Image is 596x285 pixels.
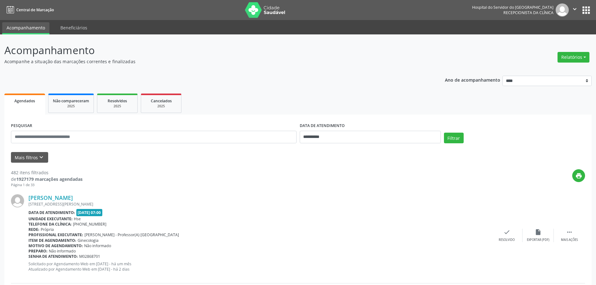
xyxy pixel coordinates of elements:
p: Acompanhamento [4,43,415,58]
span: M02868701 [79,254,100,259]
b: Data de atendimento: [28,210,75,215]
div: 482 itens filtrados [11,169,83,176]
span: Não informado [84,243,111,248]
i: keyboard_arrow_down [38,154,45,161]
strong: 1927179 marcações agendadas [16,176,83,182]
i: check [503,229,510,236]
span: Própria [41,227,54,232]
button: Relatórios [558,52,589,63]
b: Motivo de agendamento: [28,243,83,248]
b: Item de agendamento: [28,238,76,243]
b: Preparo: [28,248,48,254]
span: Cancelados [151,98,172,104]
img: img [11,194,24,207]
label: PESQUISAR [11,121,32,131]
b: Telefone da clínica: [28,221,72,227]
span: Agendados [14,98,35,104]
div: [STREET_ADDRESS][PERSON_NAME] [28,201,491,207]
b: Rede: [28,227,39,232]
span: Ginecologia [78,238,99,243]
span: Não compareceram [53,98,89,104]
button: Filtrar [444,133,464,143]
span: [PERSON_NAME] - Professor(A) [GEOGRAPHIC_DATA] [84,232,179,237]
label: DATA DE ATENDIMENTO [300,121,345,131]
div: 2025 [145,104,177,109]
span: Resolvidos [108,98,127,104]
button:  [569,3,581,17]
div: Página 1 de 33 [11,182,83,188]
span: Central de Marcação [16,7,54,13]
button: print [572,169,585,182]
span: [DATE] 07:00 [76,209,103,216]
div: Exportar (PDF) [527,238,549,242]
button: Mais filtroskeyboard_arrow_down [11,152,48,163]
b: Unidade executante: [28,216,73,221]
p: Solicitado por Agendamento Web em [DATE] - há um mês Atualizado por Agendamento Web em [DATE] - h... [28,261,491,272]
img: img [556,3,569,17]
span: Hse [74,216,81,221]
a: Beneficiários [56,22,92,33]
p: Acompanhe a situação das marcações correntes e finalizadas [4,58,415,65]
i:  [571,6,578,13]
a: [PERSON_NAME] [28,194,73,201]
span: Não informado [49,248,76,254]
div: 2025 [102,104,133,109]
b: Senha de atendimento: [28,254,78,259]
p: Ano de acompanhamento [445,76,500,84]
button: apps [581,5,592,16]
div: Hospital do Servidor do [GEOGRAPHIC_DATA] [472,5,553,10]
b: Profissional executante: [28,232,83,237]
i: print [575,172,582,179]
div: 2025 [53,104,89,109]
span: [PHONE_NUMBER] [73,221,106,227]
div: Resolvido [499,238,515,242]
i:  [566,229,573,236]
div: Mais ações [561,238,578,242]
a: Central de Marcação [4,5,54,15]
a: Acompanhamento [2,22,49,34]
i: insert_drive_file [535,229,542,236]
span: Recepcionista da clínica [503,10,553,15]
div: de [11,176,83,182]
